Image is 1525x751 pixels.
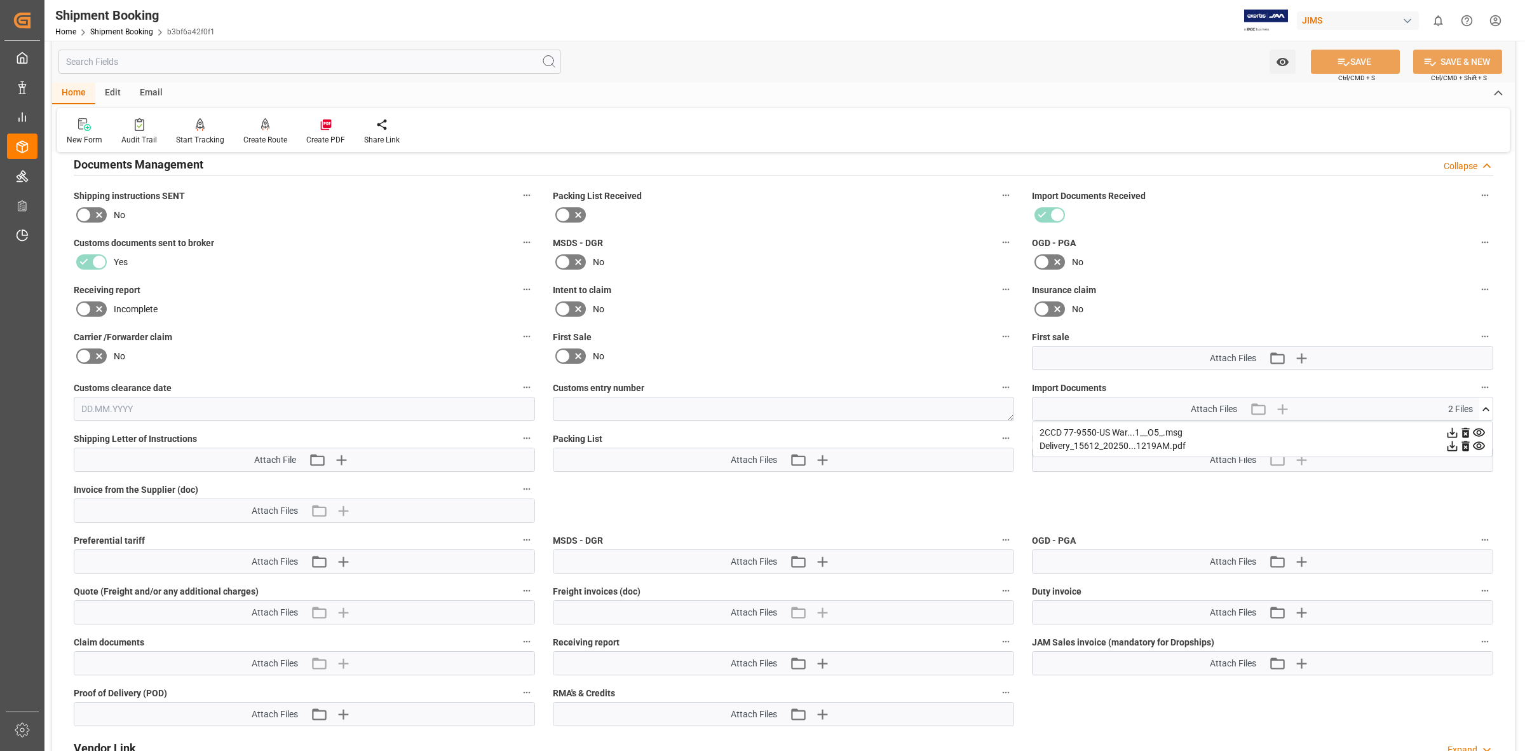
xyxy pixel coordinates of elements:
span: No [593,303,604,316]
div: Collapse [1444,160,1477,173]
img: Exertis%20JAM%20-%20Email%20Logo.jpg_1722504956.jpg [1244,10,1288,32]
div: Share Link [364,134,400,146]
span: Quote (Freight and/or any additional charges) [74,585,259,598]
span: Attach Files [252,657,298,670]
span: First Sale [553,331,592,344]
button: Preferential tariff [518,532,535,548]
button: Customs documents sent to broker [518,234,535,251]
a: Shipment Booking [90,27,153,36]
button: OGD - PGA [1477,234,1493,251]
span: No [593,256,604,269]
span: OGD - PGA [1032,237,1076,250]
span: Duty invoice [1032,585,1081,598]
button: Shipping Letter of Instructions [518,430,535,446]
div: Home [52,83,95,104]
span: Import Documents [1032,382,1106,395]
span: Attach File [254,453,296,467]
span: Receiving report [74,284,140,297]
div: Create PDF [306,134,345,146]
span: JAM Sales invoice (mandatory for Dropships) [1032,636,1214,649]
span: Preferential tariff [74,534,145,548]
span: Attach Files [731,657,777,670]
div: New Form [67,134,102,146]
span: Attach Files [252,708,298,721]
span: Shipping instructions SENT [74,189,185,203]
span: Attach Files [1191,403,1237,416]
button: Import Documents [1477,379,1493,396]
span: Ctrl/CMD + Shift + S [1431,73,1487,83]
button: Customs entry number [998,379,1014,396]
span: Yes [114,256,128,269]
div: Delivery_15612_20250...1219AM.pdf [1040,439,1486,453]
button: Intent to claim [998,281,1014,298]
span: Attach Files [731,555,777,568]
button: SAVE [1311,50,1400,74]
span: Import Documents Received [1032,189,1146,203]
span: Attach Files [731,708,777,721]
button: RMA's & Credits [998,684,1014,701]
span: No [114,350,125,363]
span: Packing List Received [553,189,642,203]
span: Attach Files [731,453,777,467]
button: MSDS - DGR [998,234,1014,251]
button: Packing List Received [998,187,1014,203]
span: 2 Files [1448,403,1473,416]
span: Attach Files [252,555,298,568]
button: Invoice from the Supplier (doc) [518,481,535,497]
span: No [1072,256,1083,269]
button: Shipping instructions SENT [518,187,535,203]
span: Master [PERSON_NAME] of Lading (doc) [1032,432,1194,446]
button: Duty invoice [1477,582,1493,599]
button: Proof of Delivery (POD) [518,684,535,701]
span: Customs clearance date [74,382,172,395]
button: MSDS - DGR [998,532,1014,548]
span: Attach Files [1210,606,1256,619]
span: Packing List [553,432,602,446]
div: Email [130,83,172,104]
span: Intent to claim [553,284,611,297]
span: MSDS - DGR [553,237,603,250]
button: Receiving report [998,633,1014,650]
button: open menu [1270,50,1296,74]
button: First Sale [998,328,1014,345]
button: Help Center [1453,6,1481,35]
button: Quote (Freight and/or any additional charges) [518,582,535,599]
div: JIMS [1297,11,1419,30]
span: Insurance claim [1032,284,1096,297]
button: show 0 new notifications [1424,6,1453,35]
input: DD.MM.YYYY [74,397,535,421]
button: Carrier /Forwarder claim [518,328,535,345]
div: Audit Trail [121,134,157,146]
div: Start Tracking [176,134,224,146]
span: Attach Files [731,606,777,619]
button: First sale [1477,328,1493,345]
button: Receiving report [518,281,535,298]
span: OGD - PGA [1032,534,1076,548]
button: Claim documents [518,633,535,650]
span: Attach Files [1210,352,1256,365]
span: Attach Files [252,504,298,518]
span: Attach Files [1210,657,1256,670]
span: Ctrl/CMD + S [1338,73,1375,83]
input: Search Fields [58,50,561,74]
button: JIMS [1297,8,1424,32]
span: Attach Files [1210,453,1256,467]
span: Proof of Delivery (POD) [74,687,167,700]
span: Claim documents [74,636,144,649]
span: Attach Files [252,606,298,619]
span: Incomplete [114,303,158,316]
div: Edit [95,83,130,104]
button: Freight invoices (doc) [998,582,1014,599]
div: 2CCD 77-9550-US War...1__O5_.msg [1040,426,1486,439]
span: Carrier /Forwarder claim [74,331,172,344]
div: Create Route [243,134,287,146]
span: Invoice from the Supplier (doc) [74,483,198,497]
span: Attach Files [1210,555,1256,568]
button: Insurance claim [1477,281,1493,298]
span: No [1072,303,1083,316]
span: Shipping Letter of Instructions [74,432,197,446]
button: JAM Sales invoice (mandatory for Dropships) [1477,633,1493,650]
button: SAVE & NEW [1413,50,1502,74]
button: Import Documents Received [1477,187,1493,203]
span: Freight invoices (doc) [553,585,640,598]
